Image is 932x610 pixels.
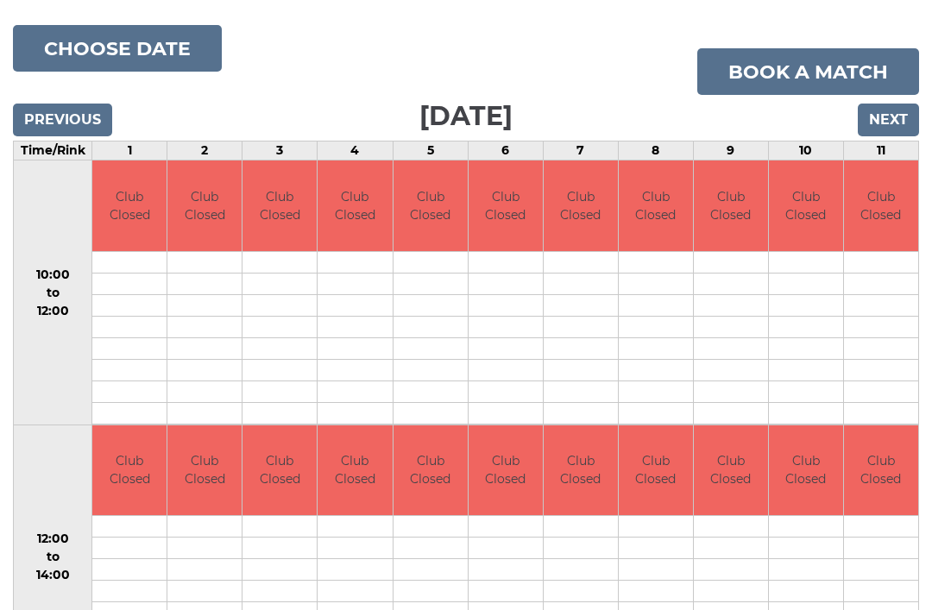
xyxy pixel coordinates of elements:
td: 6 [468,141,543,160]
td: Club Closed [619,425,693,516]
td: Club Closed [769,160,843,251]
td: Club Closed [469,425,543,516]
td: 7 [543,141,618,160]
td: 2 [167,141,242,160]
td: 4 [318,141,393,160]
td: 5 [393,141,468,160]
td: 1 [92,141,167,160]
input: Previous [13,104,112,136]
td: Club Closed [167,160,242,251]
td: Club Closed [619,160,693,251]
td: Club Closed [544,425,618,516]
td: Club Closed [92,160,167,251]
button: Choose date [13,25,222,72]
td: 8 [618,141,693,160]
td: Club Closed [318,160,392,251]
td: 11 [843,141,918,160]
td: Club Closed [844,160,918,251]
td: Club Closed [469,160,543,251]
td: Club Closed [844,425,918,516]
td: Club Closed [167,425,242,516]
td: 10 [768,141,843,160]
td: Club Closed [544,160,618,251]
td: 10:00 to 12:00 [14,160,92,425]
td: Club Closed [694,425,768,516]
td: Club Closed [769,425,843,516]
input: Next [858,104,919,136]
td: Club Closed [394,160,468,251]
td: Club Closed [394,425,468,516]
td: Club Closed [694,160,768,251]
td: 3 [242,141,318,160]
td: Club Closed [92,425,167,516]
td: Club Closed [242,425,317,516]
td: Time/Rink [14,141,92,160]
td: Club Closed [242,160,317,251]
td: Club Closed [318,425,392,516]
td: 9 [693,141,768,160]
a: Book a match [697,48,919,95]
